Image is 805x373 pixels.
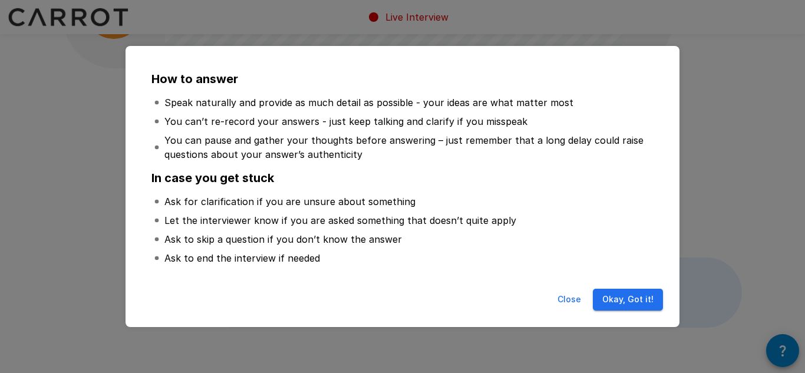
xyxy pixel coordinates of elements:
p: Ask for clarification if you are unsure about something [164,194,415,209]
p: Ask to end the interview if needed [164,251,320,265]
button: Close [550,289,588,311]
p: You can’t re-record your answers - just keep talking and clarify if you misspeak [164,114,527,128]
b: How to answer [151,72,238,86]
button: Okay, Got it! [593,289,663,311]
p: Let the interviewer know if you are asked something that doesn’t quite apply [164,213,516,227]
p: Ask to skip a question if you don’t know the answer [164,232,402,246]
p: You can pause and gather your thoughts before answering – just remember that a long delay could r... [164,133,651,161]
p: Speak naturally and provide as much detail as possible - your ideas are what matter most [164,95,573,110]
b: In case you get stuck [151,171,274,185]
